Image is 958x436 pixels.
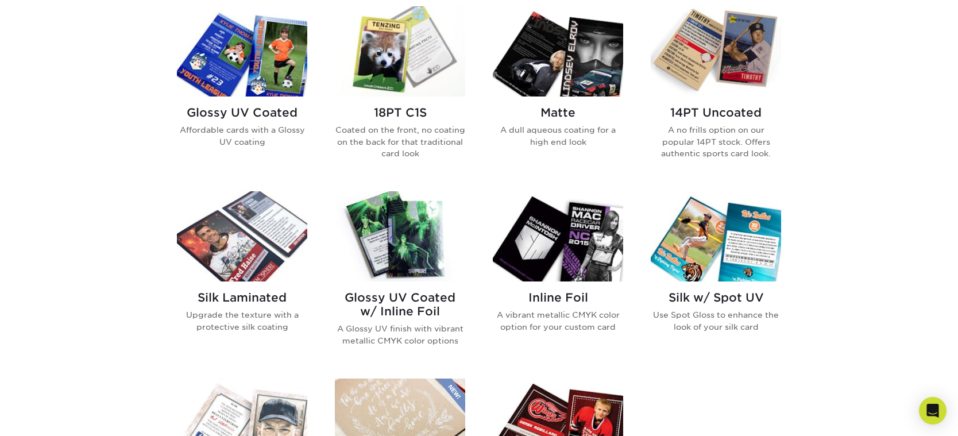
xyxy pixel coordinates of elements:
[493,191,623,365] a: Inline Foil Trading Cards Inline Foil A vibrant metallic CMYK color option for your custom card
[493,106,623,119] h2: Matte
[493,191,623,281] img: Inline Foil Trading Cards
[493,124,623,148] p: A dull aqueous coating for a high end look
[493,6,623,178] a: Matte Trading Cards Matte A dull aqueous coating for a high end look
[177,291,307,304] h2: Silk Laminated
[335,191,465,365] a: Glossy UV Coated w/ Inline Foil Trading Cards Glossy UV Coated w/ Inline Foil A Glossy UV finish ...
[651,191,781,281] img: Silk w/ Spot UV Trading Cards
[335,124,465,159] p: Coated on the front, no coating on the back for that traditional card look
[177,124,307,148] p: Affordable cards with a Glossy UV coating
[177,6,307,97] img: Glossy UV Coated Trading Cards
[651,309,781,333] p: Use Spot Gloss to enhance the look of your silk card
[919,397,947,425] div: Open Intercom Messenger
[177,309,307,333] p: Upgrade the texture with a protective silk coating
[177,106,307,119] h2: Glossy UV Coated
[436,379,465,413] img: New Product
[651,124,781,159] p: A no frills option on our popular 14PT stock. Offers authentic sports card look.
[493,309,623,333] p: A vibrant metallic CMYK color option for your custom card
[335,6,465,97] img: 18PT C1S Trading Cards
[177,191,307,281] img: Silk Laminated Trading Cards
[493,291,623,304] h2: Inline Foil
[651,6,781,97] img: 14PT Uncoated Trading Cards
[335,6,465,178] a: 18PT C1S Trading Cards 18PT C1S Coated on the front, no coating on the back for that traditional ...
[177,191,307,365] a: Silk Laminated Trading Cards Silk Laminated Upgrade the texture with a protective silk coating
[651,291,781,304] h2: Silk w/ Spot UV
[651,191,781,365] a: Silk w/ Spot UV Trading Cards Silk w/ Spot UV Use Spot Gloss to enhance the look of your silk card
[335,291,465,318] h2: Glossy UV Coated w/ Inline Foil
[651,106,781,119] h2: 14PT Uncoated
[335,323,465,346] p: A Glossy UV finish with vibrant metallic CMYK color options
[651,6,781,178] a: 14PT Uncoated Trading Cards 14PT Uncoated A no frills option on our popular 14PT stock. Offers au...
[335,106,465,119] h2: 18PT C1S
[177,6,307,178] a: Glossy UV Coated Trading Cards Glossy UV Coated Affordable cards with a Glossy UV coating
[335,191,465,281] img: Glossy UV Coated w/ Inline Foil Trading Cards
[493,6,623,97] img: Matte Trading Cards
